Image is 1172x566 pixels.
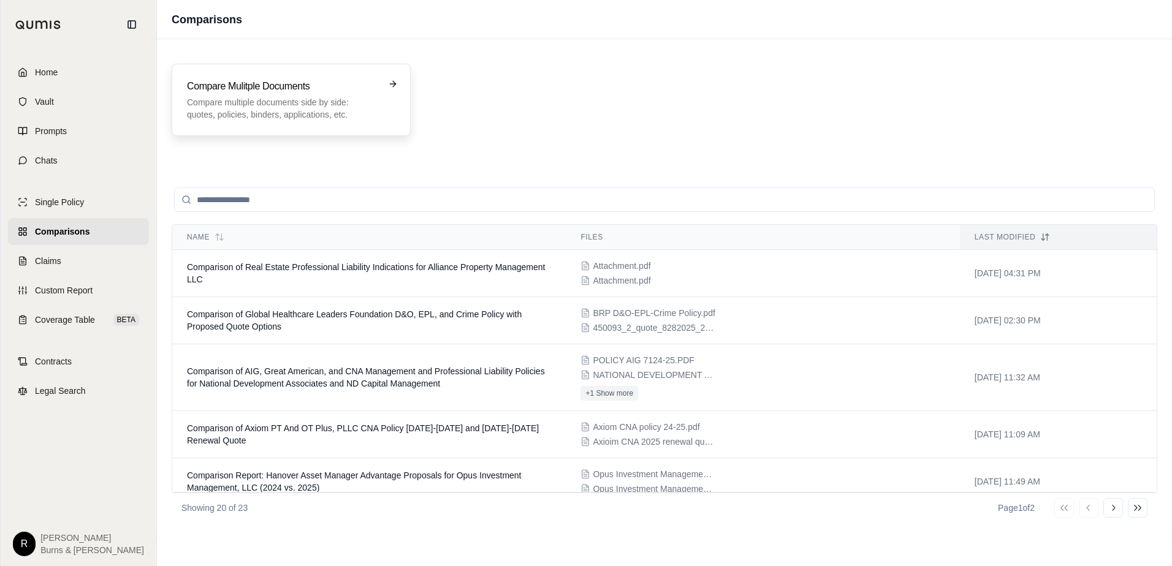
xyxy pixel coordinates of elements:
a: Contracts [8,348,149,375]
a: Claims [8,247,149,274]
a: Home [8,59,149,86]
span: NATIONAL DEVELOPMENT ASSOCIATES OF NEW ENGLAND INC POLICY 2025 2026 PEPE248024 .pdf [593,369,715,381]
span: Prompts [35,125,67,137]
a: Prompts [8,118,149,145]
button: +1 Show more [580,386,638,401]
div: Last modified [975,232,1142,242]
span: 450093_2_quote_8282025_22519pm.pdf [593,322,715,334]
td: [DATE] 11:32 AM [960,344,1157,411]
span: Attachment.pdf [593,274,650,287]
a: Comparisons [8,218,149,245]
a: Chats [8,147,149,174]
td: [DATE] 11:09 AM [960,411,1157,458]
span: POLICY AIG 7124-25.PDF [593,354,694,366]
h3: Compare Mulitple Documents [187,79,378,94]
span: BRP D&O-EPL-Crime Policy.pdf [593,307,715,319]
span: Single Policy [35,196,84,208]
a: Legal Search [8,377,149,404]
span: Comparison of Real Estate Professional Liability Indications for Alliance Property Management LLC [187,262,545,284]
td: [DATE] 11:49 AM [960,458,1157,505]
span: Comparison Report: Hanover Asset Manager Advantage Proposals for Opus Investment Management, LLC ... [187,470,522,492]
p: Showing 20 of 23 [181,502,248,514]
th: Files [566,225,959,250]
div: R [13,532,36,556]
span: Custom Report [35,284,93,296]
span: Home [35,66,58,78]
span: Attachment.pdf [593,260,650,272]
div: Name [187,232,551,242]
span: Comparisons [35,225,89,238]
span: Chats [35,154,58,167]
span: Burns & [PERSON_NAME] [40,544,144,556]
span: Comparison of Axiom PT And OT Plus, PLLC CNA Policy 2024-2025 and 2025-2026 Renewal Quote [187,423,539,445]
span: Legal Search [35,385,86,397]
span: Opus Investment Management LLC-Hanover Primary 5M-Quote 2025.pdf [593,483,715,495]
button: Collapse sidebar [122,15,142,34]
div: Page 1 of 2 [998,502,1035,514]
a: Vault [8,88,149,115]
span: Claims [35,255,61,267]
span: Vault [35,96,54,108]
span: Axioim CNA 2025 renewal quote.pdf [593,436,715,448]
a: Single Policy [8,189,149,216]
span: [PERSON_NAME] [40,532,144,544]
td: [DATE] 02:30 PM [960,297,1157,344]
a: Coverage TableBETA [8,306,149,333]
span: Opus Investment Management LLC-Hanover Primary 5M-Quote 2024.pdf [593,468,715,480]
h1: Comparisons [172,11,242,28]
span: Axiom CNA policy 24-25.pdf [593,421,699,433]
span: Comparison of Global Healthcare Leaders Foundation D&O, EPL, and Crime Policy with Proposed Quote... [187,309,522,331]
img: Qumis Logo [15,20,61,29]
span: Contracts [35,355,72,368]
td: [DATE] 04:31 PM [960,250,1157,297]
a: Custom Report [8,277,149,304]
span: Coverage Table [35,314,95,326]
span: Comparison of AIG, Great American, and CNA Management and Professional Liability Policies for Nat... [187,366,545,388]
span: BETA [113,314,139,326]
p: Compare multiple documents side by side: quotes, policies, binders, applications, etc. [187,96,378,121]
